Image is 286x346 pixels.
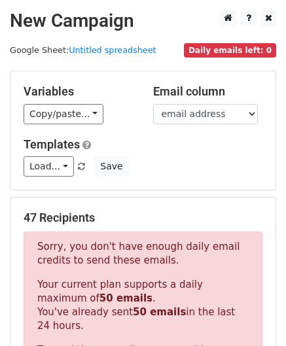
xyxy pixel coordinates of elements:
button: Save [94,156,128,177]
a: Untitled spreadsheet [69,45,156,55]
strong: 50 emails [133,306,186,318]
h2: New Campaign [10,10,276,32]
h5: Variables [24,84,134,99]
strong: 50 emails [99,292,152,304]
small: Google Sheet: [10,45,156,55]
a: Copy/paste... [24,104,103,124]
p: Sorry, you don't have enough daily email credits to send these emails. [37,240,249,268]
a: Load... [24,156,74,177]
a: Daily emails left: 0 [184,45,276,55]
span: Daily emails left: 0 [184,43,276,58]
h5: Email column [153,84,263,99]
a: Templates [24,137,80,151]
h5: 47 Recipients [24,211,262,225]
p: Your current plan supports a daily maximum of . You've already sent in the last 24 hours. [37,278,249,333]
iframe: Chat Widget [221,283,286,346]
